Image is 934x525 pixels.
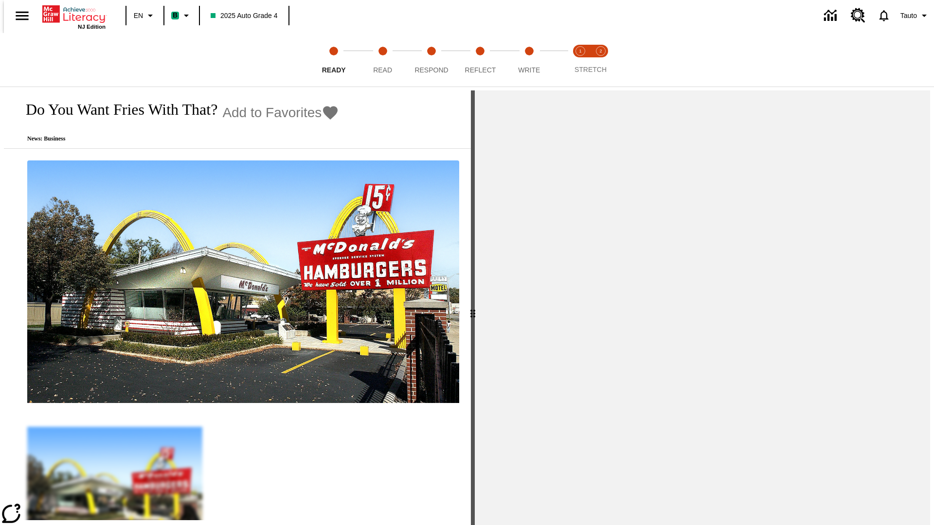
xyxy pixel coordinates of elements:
[475,90,930,525] div: activity
[16,101,217,119] h1: Do You Want Fries With That?
[818,2,845,29] a: Data Center
[587,33,615,87] button: Stretch Respond step 2 of 2
[465,66,496,74] span: Reflect
[900,11,917,21] span: Tauto
[579,49,581,53] text: 1
[27,160,459,403] img: One of the first McDonald's stores, with the iconic red sign and golden arches.
[134,11,143,21] span: EN
[471,90,475,525] div: Press Enter or Spacebar and then press right and left arrow keys to move the slider
[305,33,362,87] button: Ready step 1 of 5
[518,66,540,74] span: Write
[42,3,106,30] div: Home
[414,66,448,74] span: Respond
[173,9,178,21] span: B
[452,33,508,87] button: Reflect step 4 of 5
[129,7,161,24] button: Language: EN, Select a language
[871,3,897,28] a: Notifications
[167,7,196,24] button: Boost Class color is mint green. Change class color
[211,11,278,21] span: 2025 Auto Grade 4
[354,33,411,87] button: Read step 2 of 5
[4,90,471,520] div: reading
[501,33,557,87] button: Write step 5 of 5
[16,135,339,142] p: News: Business
[8,1,36,30] button: Open side menu
[897,7,934,24] button: Profile/Settings
[373,66,392,74] span: Read
[222,104,339,121] button: Add to Favorites - Do You Want Fries With That?
[78,24,106,30] span: NJ Edition
[566,33,594,87] button: Stretch Read step 1 of 2
[845,2,871,29] a: Resource Center, Will open in new tab
[322,66,346,74] span: Ready
[599,49,602,53] text: 2
[575,66,607,73] span: STRETCH
[403,33,460,87] button: Respond step 3 of 5
[222,105,322,121] span: Add to Favorites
